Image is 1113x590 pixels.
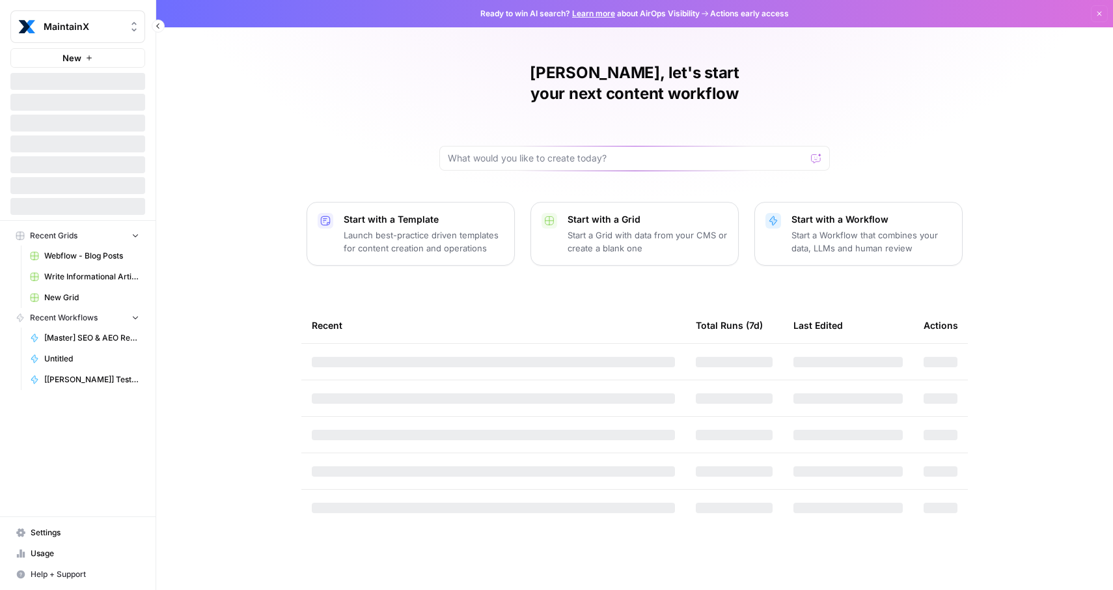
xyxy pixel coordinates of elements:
[439,63,830,104] h1: [PERSON_NAME], let's start your next content workflow
[793,307,843,343] div: Last Edited
[696,307,763,343] div: Total Runs (7d)
[30,230,77,242] span: Recent Grids
[31,548,139,559] span: Usage
[24,348,145,369] a: Untitled
[44,292,139,303] span: New Grid
[24,328,145,348] a: [Master] SEO & AEO Refresh
[44,332,139,344] span: [Master] SEO & AEO Refresh
[791,213,952,226] p: Start with a Workflow
[44,20,122,33] span: MaintainX
[24,246,145,266] a: Webflow - Blog Posts
[44,353,139,365] span: Untitled
[568,213,728,226] p: Start with a Grid
[15,15,38,38] img: MaintainX Logo
[10,226,145,246] button: Recent Grids
[44,250,139,262] span: Webflow - Blog Posts
[10,564,145,585] button: Help + Support
[31,527,139,539] span: Settings
[344,213,504,226] p: Start with a Template
[10,48,145,68] button: New
[572,8,615,18] a: Learn more
[10,543,145,564] a: Usage
[754,202,963,266] button: Start with a WorkflowStart a Workflow that combines your data, LLMs and human review
[30,312,98,324] span: Recent Workflows
[480,8,700,20] span: Ready to win AI search? about AirOps Visibility
[44,271,139,283] span: Write Informational Article
[568,229,728,255] p: Start a Grid with data from your CMS or create a blank one
[344,229,504,255] p: Launch best-practice driven templates for content creation and operations
[62,51,81,64] span: New
[530,202,739,266] button: Start with a GridStart a Grid with data from your CMS or create a blank one
[10,522,145,543] a: Settings
[307,202,515,266] button: Start with a TemplateLaunch best-practice driven templates for content creation and operations
[10,10,145,43] button: Workspace: MaintainX
[24,287,145,308] a: New Grid
[791,229,952,255] p: Start a Workflow that combines your data, LLMs and human review
[710,8,789,20] span: Actions early access
[24,369,145,390] a: [[PERSON_NAME]] Testing
[312,307,675,343] div: Recent
[10,308,145,328] button: Recent Workflows
[44,374,139,386] span: [[PERSON_NAME]] Testing
[924,307,958,343] div: Actions
[448,152,806,165] input: What would you like to create today?
[31,569,139,580] span: Help + Support
[24,266,145,287] a: Write Informational Article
